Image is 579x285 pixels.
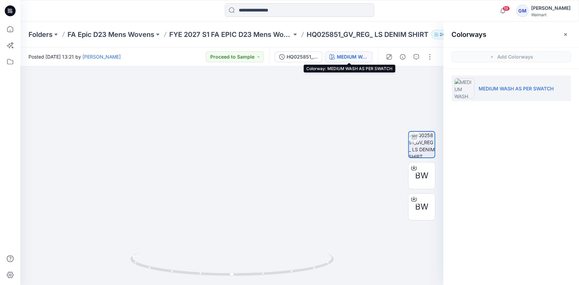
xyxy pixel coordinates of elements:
[28,53,121,60] span: Posted [DATE] 13:21 by
[531,4,571,12] div: [PERSON_NAME]
[275,51,322,62] button: HQ025851_GV_REG_ LS DENIM SHIRT
[502,6,510,11] span: 19
[409,132,435,157] img: HQ025851_GV_REG_ LS DENIM SHIRT
[454,78,475,98] img: MEDIUM WASH AS PER SWATCH
[531,12,571,17] div: Walmart
[397,51,408,62] button: Details
[28,30,53,39] a: Folders
[431,30,453,39] button: 24
[516,5,528,17] div: GM
[479,85,554,92] p: MEDIUM WASH AS PER SWATCH
[451,30,486,39] h2: Colorways
[169,30,292,39] a: FYE 2027 S1 FA EPIC D23 Mens Wovens
[415,170,428,182] span: BW
[325,51,372,62] button: MEDIUM WASH AS PER SWATCH
[67,30,154,39] a: FA Epic D23 Mens Wovens
[287,53,318,61] div: HQ025851_GV_REG_ LS DENIM SHIRT
[440,31,445,38] p: 24
[415,201,428,213] span: BW
[82,54,121,60] a: [PERSON_NAME]
[307,30,428,39] p: HQ025851_GV_REG_ LS DENIM SHIRT
[337,53,368,61] div: MEDIUM WASH AS PER SWATCH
